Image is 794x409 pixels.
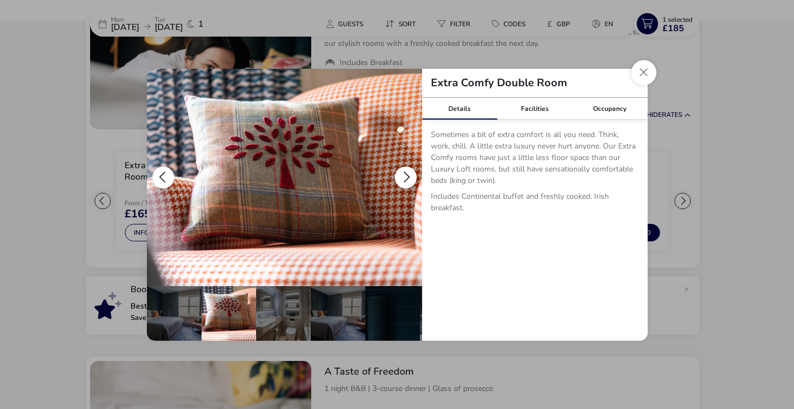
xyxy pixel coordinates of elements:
[497,98,572,120] div: Facilities
[572,98,648,120] div: Occupancy
[147,69,422,286] img: 509740bc11316301acc44252ba20d9dfe609cdef363f19bb431c85096126a0b0
[631,60,656,85] button: Close dialog
[431,191,639,218] p: Includes Continental buffet and freshly cooked, Irish breakfast.
[431,129,639,191] p: Sometimes a bit of extra comfort is all you need. Think, work, chill. A little extra luxury never...
[422,98,497,120] div: Details
[422,78,576,88] h2: Extra Comfy Double Room
[147,69,648,341] div: details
